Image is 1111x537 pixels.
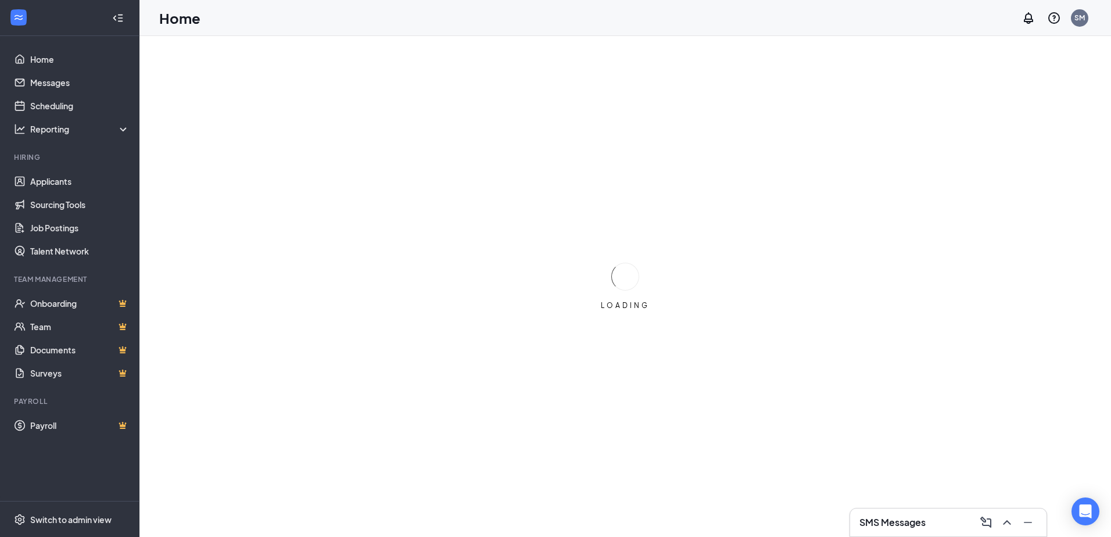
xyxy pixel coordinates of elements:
a: Talent Network [30,239,130,263]
a: OnboardingCrown [30,292,130,315]
a: Sourcing Tools [30,193,130,216]
svg: Analysis [14,123,26,135]
a: Scheduling [30,94,130,117]
svg: Notifications [1022,11,1035,25]
h1: Home [159,8,200,28]
a: Messages [30,71,130,94]
svg: ChevronUp [1000,515,1014,529]
a: SurveysCrown [30,361,130,385]
svg: ComposeMessage [979,515,993,529]
button: ChevronUp [998,513,1016,532]
div: SM [1074,13,1085,23]
div: LOADING [596,300,654,310]
button: Minimize [1019,513,1037,532]
svg: Settings [14,514,26,525]
svg: QuestionInfo [1047,11,1061,25]
div: Open Intercom Messenger [1071,497,1099,525]
div: Team Management [14,274,127,284]
div: Reporting [30,123,130,135]
div: Switch to admin view [30,514,112,525]
div: Hiring [14,152,127,162]
a: Job Postings [30,216,130,239]
a: Applicants [30,170,130,193]
a: PayrollCrown [30,414,130,437]
h3: SMS Messages [859,516,926,529]
a: TeamCrown [30,315,130,338]
button: ComposeMessage [977,513,995,532]
a: DocumentsCrown [30,338,130,361]
svg: Collapse [112,12,124,24]
div: Payroll [14,396,127,406]
a: Home [30,48,130,71]
svg: WorkstreamLogo [13,12,24,23]
svg: Minimize [1021,515,1035,529]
